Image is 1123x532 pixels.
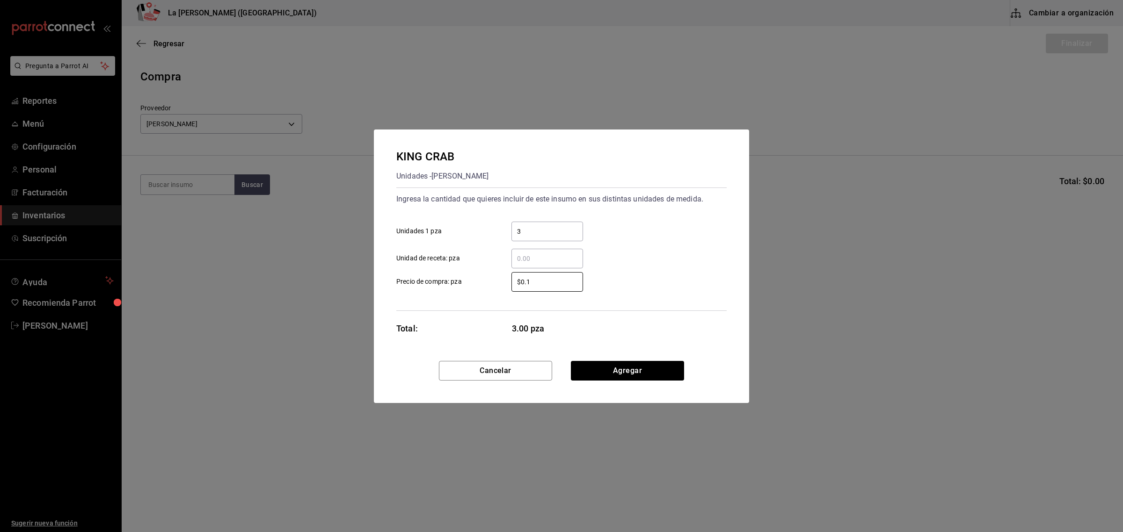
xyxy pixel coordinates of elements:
button: Cancelar [439,361,552,381]
div: KING CRAB [396,148,489,165]
div: Ingresa la cantidad que quieres incluir de este insumo en sus distintas unidades de medida. [396,192,727,207]
span: 3.00 pza [512,322,583,335]
input: Unidades 1 pza [511,226,583,237]
div: Unidades - [PERSON_NAME] [396,169,489,184]
span: Precio de compra: pza [396,277,462,287]
button: Agregar [571,361,684,381]
span: Unidad de receta: pza [396,253,460,263]
input: Precio de compra: pza [511,276,583,288]
div: Total: [396,322,418,335]
input: Unidad de receta: pza [511,253,583,264]
span: Unidades 1 pza [396,226,442,236]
